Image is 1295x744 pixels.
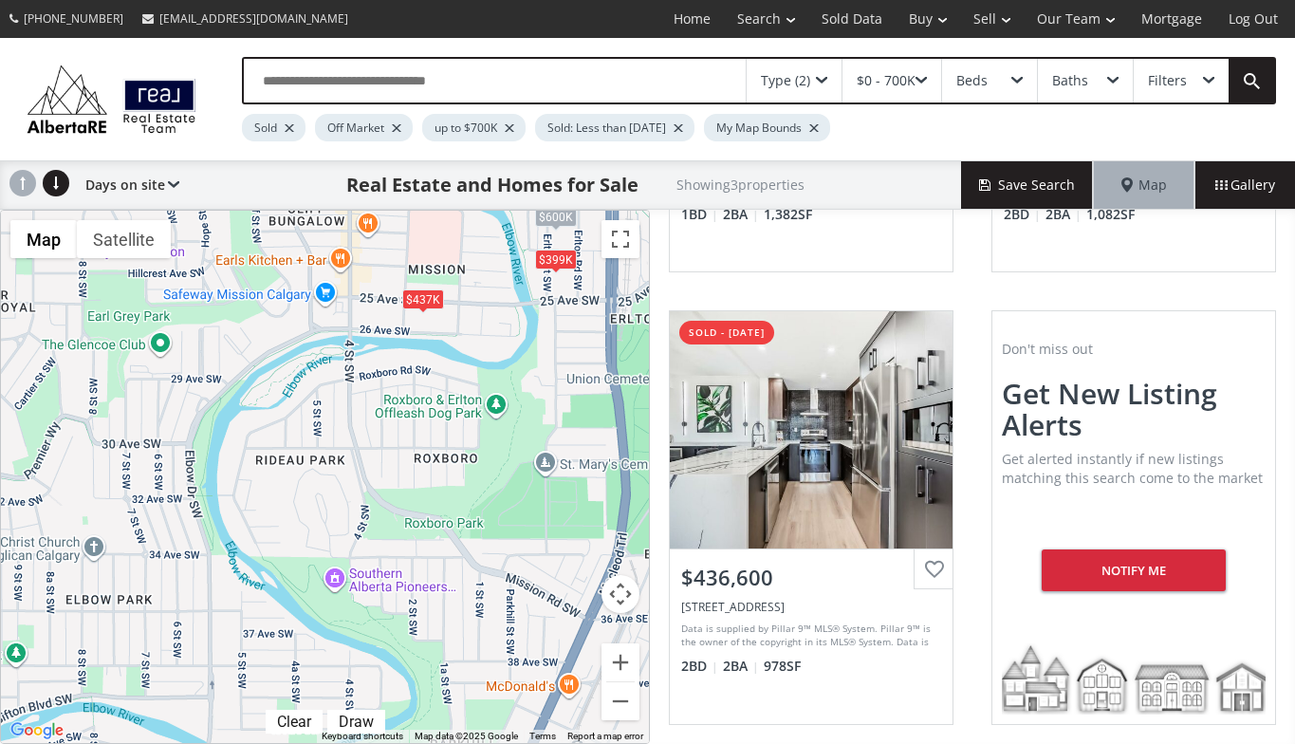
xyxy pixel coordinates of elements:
button: Zoom in [601,643,639,681]
a: Terms [529,731,556,741]
div: My Map Bounds [704,114,830,141]
h2: Get new listing alerts [1002,378,1266,440]
div: Beds [956,74,988,87]
div: Gallery [1194,161,1295,209]
span: 2 BA [1045,205,1082,224]
div: Off Market [315,114,413,141]
div: Filters [1148,74,1187,87]
div: Baths [1052,74,1088,87]
div: Click to draw. [327,713,385,731]
div: $437K [401,289,443,309]
button: Show street map [10,220,77,258]
button: Save Search [961,161,1094,209]
span: Gallery [1215,176,1275,195]
div: up to $700K [422,114,526,141]
div: $600K [535,206,577,226]
div: Map [1094,161,1194,209]
img: Google [6,718,68,743]
span: Don't miss out [1002,340,1093,358]
span: 2 BA [723,205,759,224]
span: Map [1121,176,1167,195]
button: Show satellite imagery [77,220,171,258]
div: Sold [242,114,305,141]
h1: Real Estate and Homes for Sale [346,172,638,198]
div: $399K [534,250,576,270]
div: $0 - 700K [857,74,916,87]
span: [PHONE_NUMBER] [24,10,123,27]
span: 1 BD [681,205,718,224]
span: Map data ©2025 Google [415,731,518,741]
a: Don't miss outGet new listing alertsGet alerted instantly if new listings matching this search co... [972,291,1295,743]
span: 2 BD [1004,205,1041,224]
a: sold - [DATE]$436,600[STREET_ADDRESS]Data is supplied by Pillar 9™ MLS® System. Pillar 9™ is the ... [650,291,972,743]
div: Clear [272,713,316,731]
span: 1,082 SF [1086,205,1135,224]
span: 2 BA [723,657,759,676]
h2: Showing 3 properties [676,177,805,192]
button: Keyboard shortcuts [322,730,403,743]
span: 1,382 SF [764,205,812,224]
button: Zoom out [601,682,639,720]
a: Open this area in Google Maps (opens a new window) [6,718,68,743]
div: Days on site [76,161,179,209]
img: Logo [19,61,204,138]
a: [EMAIL_ADDRESS][DOMAIN_NAME] [133,1,358,36]
button: Toggle fullscreen view [601,220,639,258]
span: Get alerted instantly if new listings matching this search come to the market [1002,450,1263,487]
div: Notify me [1042,549,1227,591]
a: Report a map error [567,731,643,741]
div: Data is supplied by Pillar 9™ MLS® System. Pillar 9™ is the owner of the copyright in its MLS® Sy... [681,622,936,650]
div: Click to clear. [266,713,323,731]
div: 225 25 Avenue SW #1006, Calgary, AB T2S2V2 [681,599,941,615]
div: Type (2) [761,74,810,87]
div: $436,600 [681,563,941,592]
button: Map camera controls [601,575,639,613]
div: Sold: Less than [DATE] [535,114,694,141]
div: Draw [334,713,379,731]
span: 978 SF [764,657,801,676]
span: 2 BD [681,657,718,676]
span: [EMAIL_ADDRESS][DOMAIN_NAME] [159,10,348,27]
